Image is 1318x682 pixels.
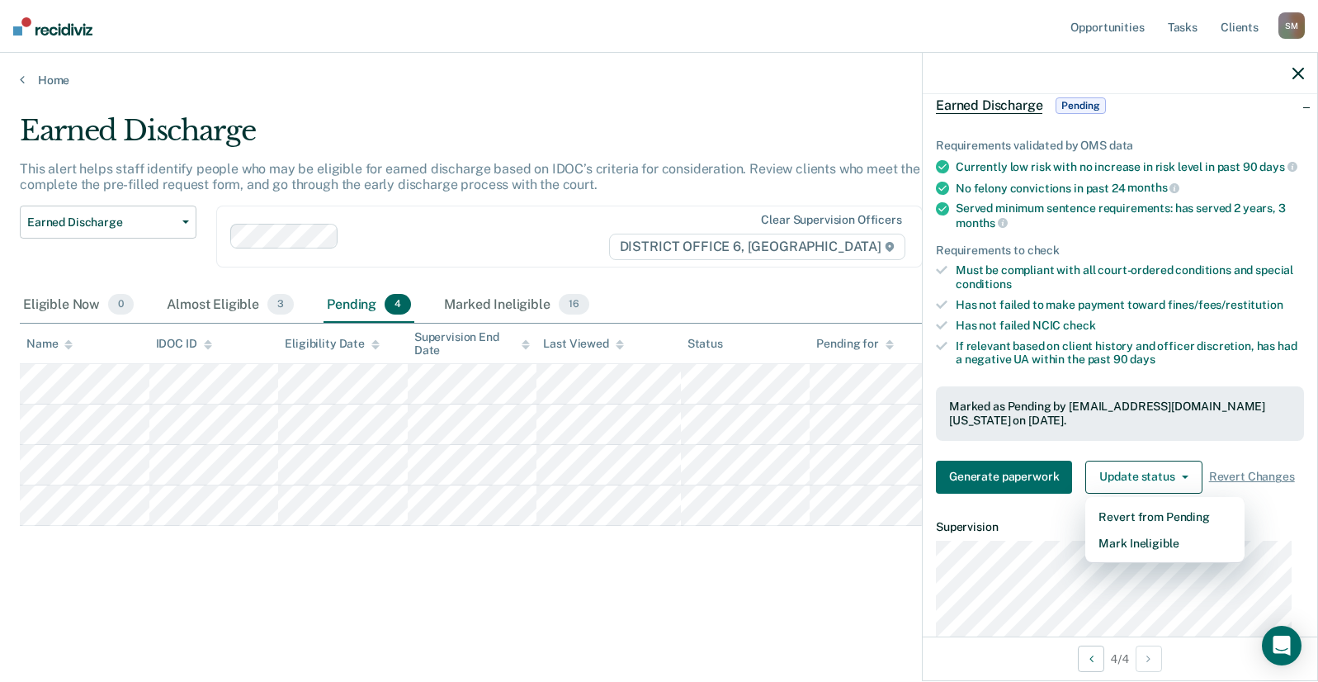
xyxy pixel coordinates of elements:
span: Pending [1056,97,1105,114]
div: Eligible Now [20,287,137,324]
span: 4 [385,294,411,315]
div: Has not failed NCIC [956,319,1304,333]
div: Earned DischargePending [923,79,1317,132]
div: Marked as Pending by [EMAIL_ADDRESS][DOMAIN_NAME][US_STATE] on [DATE]. [949,400,1291,428]
dt: Supervision [936,520,1304,534]
div: Served minimum sentence requirements: has served 2 years, 3 [956,201,1304,230]
span: days [1130,353,1155,366]
span: 3 [267,294,294,315]
button: Revert from Pending [1085,504,1245,530]
div: Clear supervision officers [761,213,901,227]
p: This alert helps staff identify people who may be eligible for earned discharge based on IDOC’s c... [20,161,969,192]
div: Earned Discharge [20,114,1009,161]
div: Last Viewed [543,337,623,351]
div: Marked Ineligible [441,287,592,324]
div: IDOC ID [156,337,212,351]
span: Earned Discharge [27,215,176,230]
div: Must be compliant with all court-ordered conditions and special [956,263,1304,291]
a: Home [20,73,1298,88]
button: Previous Opportunity [1078,646,1104,672]
span: months [956,216,1008,230]
div: 4 / 4 [923,637,1317,680]
span: days [1259,160,1297,173]
span: conditions [956,277,1012,291]
span: fines/fees/restitution [1168,298,1283,311]
button: Generate paperwork [936,461,1072,494]
div: Has not failed to make payment toward [956,298,1304,312]
div: Pending for [816,337,893,351]
span: Revert Changes [1209,470,1295,484]
button: Mark Ineligible [1085,530,1245,556]
img: Recidiviz [13,17,92,36]
div: Requirements to check [936,244,1304,258]
span: Earned Discharge [936,97,1042,114]
div: Requirements validated by OMS data [936,139,1304,153]
div: Name [26,337,73,351]
div: Currently low risk with no increase in risk level in past 90 [956,159,1304,174]
div: Pending [324,287,414,324]
span: months [1127,181,1179,194]
button: Next Opportunity [1136,646,1162,672]
div: If relevant based on client history and officer discretion, has had a negative UA within the past 90 [956,339,1304,367]
div: Almost Eligible [163,287,297,324]
div: Supervision End Date [414,330,531,358]
a: Navigate to form link [936,461,1079,494]
span: 0 [108,294,134,315]
span: DISTRICT OFFICE 6, [GEOGRAPHIC_DATA] [609,234,905,260]
div: Eligibility Date [285,337,380,351]
button: Update status [1085,461,1202,494]
div: No felony convictions in past 24 [956,181,1304,196]
div: S M [1278,12,1305,39]
span: check [1063,319,1095,332]
div: Open Intercom Messenger [1262,626,1301,665]
div: Status [687,337,723,351]
span: 16 [559,294,589,315]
